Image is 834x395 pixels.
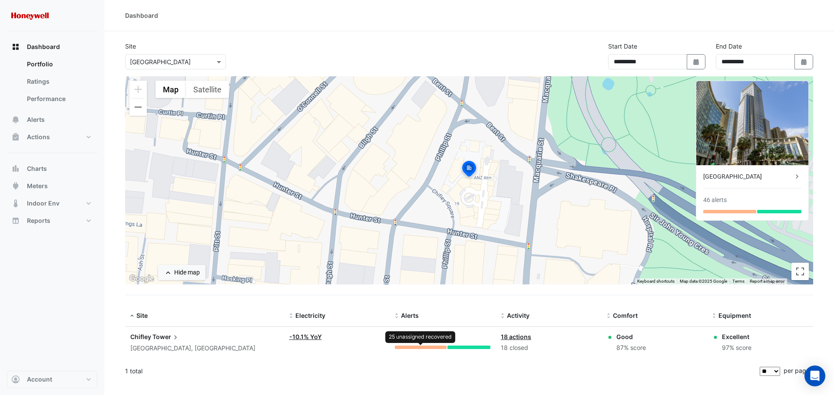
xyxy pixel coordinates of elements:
span: Chifley [130,333,151,340]
a: Performance [20,90,97,108]
a: Open this area in Google Maps (opens a new window) [127,273,156,284]
button: Meters [7,177,97,195]
span: Site [136,312,148,319]
span: Electricity [295,312,325,319]
app-icon: Dashboard [11,42,20,51]
app-icon: Indoor Env [11,199,20,208]
img: Chifley Tower [696,81,808,165]
button: Alerts [7,111,97,128]
app-icon: Reports [11,216,20,225]
button: Show satellite imagery [186,81,229,98]
div: 97% score [722,343,751,353]
button: Zoom out [129,98,147,116]
fa-icon: Select Date [692,58,700,65]
a: Ratings [20,73,97,90]
span: Dashboard [27,42,60,51]
span: Comfort [613,312,638,319]
span: Alerts [27,115,45,124]
div: Dashboard [125,11,158,20]
img: Google [127,273,156,284]
a: -10.1% YoY [289,333,322,340]
span: Meters [27,182,48,190]
a: Report a map error [750,279,784,284]
app-icon: Alerts [11,115,20,124]
button: Hide map [158,265,205,280]
button: Show street map [156,81,186,98]
app-icon: Charts [11,164,20,173]
div: 18 closed [501,343,596,353]
span: Indoor Env [27,199,60,208]
div: [GEOGRAPHIC_DATA], [GEOGRAPHIC_DATA] [130,343,279,353]
div: 46 alerts [703,196,727,205]
span: per page [784,367,810,374]
button: Toggle fullscreen view [791,263,809,280]
button: Indoor Env [7,195,97,212]
span: Map data ©2025 Google [680,279,727,284]
div: 87% score [616,343,646,353]
div: Excellent [722,332,751,341]
button: Dashboard [7,38,97,55]
button: Charts [7,160,97,177]
label: Site [125,42,136,51]
span: Account [27,375,52,384]
fa-icon: Select Date [800,58,808,65]
span: Alerts [401,312,419,319]
span: Reports [27,216,50,225]
img: Company Logo [10,7,50,24]
div: Hide map [174,268,200,277]
div: Good [616,332,646,341]
a: Terms (opens in new tab) [732,279,745,284]
button: Reports [7,212,97,229]
a: Portfolio [20,55,97,73]
button: Actions [7,128,97,146]
img: site-pin-selected.svg [460,160,479,180]
button: Keyboard shortcuts [637,278,675,284]
div: Dashboard [7,55,97,111]
label: Start Date [608,42,637,51]
app-icon: Meters [11,182,20,190]
a: 18 actions [501,333,531,340]
div: 1 total [125,360,758,382]
div: 25 unassigned recovered [385,331,455,343]
span: Actions [27,133,50,141]
app-icon: Actions [11,133,20,141]
div: Open Intercom Messenger [804,366,825,386]
span: Equipment [718,312,751,319]
button: Zoom in [129,81,147,98]
span: Activity [507,312,530,319]
div: [GEOGRAPHIC_DATA] [703,172,793,181]
span: Tower [152,332,180,342]
label: End Date [716,42,742,51]
button: Account [7,371,97,388]
span: Charts [27,164,47,173]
